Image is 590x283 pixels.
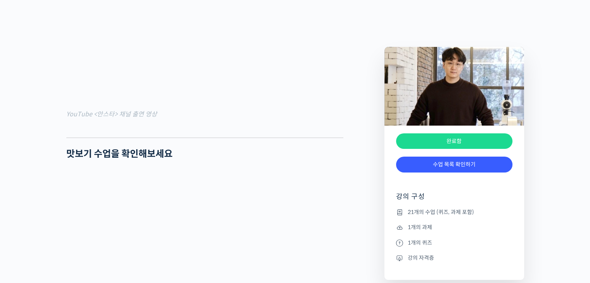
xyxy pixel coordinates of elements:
a: 설정 [100,219,149,238]
strong: 맛보기 수업을 확인해보세요 [66,148,173,160]
span: 대화 [71,231,80,237]
li: 강의 자격증 [396,253,512,262]
h4: 강의 구성 [396,192,512,207]
a: 수업 목록 확인하기 [396,157,512,173]
a: 대화 [51,219,100,238]
li: 1개의 퀴즈 [396,238,512,247]
li: 1개의 과제 [396,223,512,232]
span: 홈 [24,230,29,236]
a: 홈 [2,219,51,238]
li: 21개의 수업 (퀴즈, 과제 포함) [396,207,512,217]
span: 설정 [120,230,129,236]
div: 완료함 [396,133,512,149]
